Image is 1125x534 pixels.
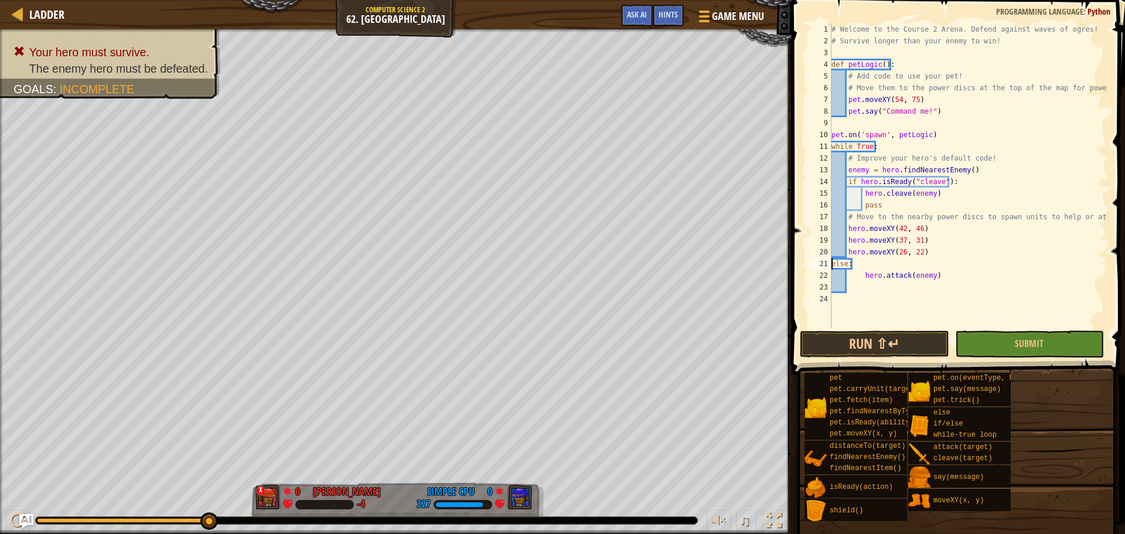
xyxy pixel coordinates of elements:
div: -4 [357,499,365,510]
span: : [53,83,60,96]
div: Simple CPU [427,484,475,499]
span: pet [830,374,843,382]
img: portrait.png [804,500,827,522]
button: Submit [955,331,1104,358]
div: 24 [808,293,831,305]
span: Goals [13,83,53,96]
button: Ctrl + P: Play [6,510,29,534]
div: [PERSON_NAME] [313,484,381,499]
a: Ladder [23,6,64,22]
span: Programming language [996,6,1083,17]
span: pet.fetch(item) [830,396,893,404]
li: The enemy hero must be defeated. [13,60,208,77]
div: 1 [808,23,831,35]
div: 21 [808,258,831,270]
div: 13 [808,164,831,176]
span: else [933,409,950,417]
span: isReady(action) [830,483,893,491]
div: 3 [808,47,831,59]
div: 10 [808,129,831,141]
img: thang_avatar_frame.png [507,485,533,509]
img: portrait.png [908,380,930,402]
span: moveXY(x, y) [933,496,984,505]
div: 327 [417,499,431,510]
span: Ladder [29,6,64,22]
div: 7 [808,94,831,106]
span: Python [1087,6,1110,17]
div: 2 [808,35,831,47]
span: pet.moveXY(x, y) [830,430,897,438]
img: portrait.png [908,414,930,437]
span: cleave(target) [933,454,993,462]
div: 8 [808,106,831,117]
span: Hints [659,9,678,20]
span: Game Menu [712,9,764,24]
span: ♫ [739,512,751,529]
div: 12 [808,152,831,164]
img: portrait.png [908,490,930,512]
button: Toggle fullscreen [762,510,786,534]
span: pet.isReady(ability) [830,419,914,427]
div: 5 [808,70,831,82]
div: x [256,486,265,495]
div: 4 [808,59,831,70]
div: 20 [808,246,831,258]
button: Ask AI [19,514,33,528]
li: Your hero must survive. [13,44,208,60]
span: Ask AI [627,9,647,20]
img: portrait.png [908,467,930,489]
span: while-true loop [933,431,997,439]
span: attack(target) [933,443,993,451]
span: pet.findNearestByType(type) [830,407,943,416]
img: thang_avatar_frame.png [255,485,281,509]
span: Submit [1015,337,1044,350]
span: findNearestEnemy() [830,453,906,461]
span: Your hero must survive. [29,46,149,59]
div: 19 [808,234,831,246]
div: 0 [295,484,307,495]
img: portrait.png [804,396,827,419]
button: Run ⇧↵ [800,331,949,358]
div: 11 [808,141,831,152]
span: The enemy hero must be defeated. [29,62,208,75]
span: Incomplete [60,83,134,96]
div: 14 [808,176,831,188]
div: 23 [808,281,831,293]
span: pet.say(message) [933,385,1001,393]
button: ♫ [737,510,756,534]
div: 16 [808,199,831,211]
span: pet.trick() [933,396,980,404]
span: say(message) [933,473,984,481]
div: 6 [808,82,831,94]
div: 15 [808,188,831,199]
span: shield() [830,506,864,515]
span: distanceTo(target) [830,442,906,450]
div: 18 [808,223,831,234]
span: pet.carryUnit(target, x, y) [830,385,943,393]
div: 0 [480,484,492,495]
div: 9 [808,117,831,129]
span: : [1083,6,1087,17]
button: Game Menu [690,5,771,32]
img: portrait.png [804,448,827,470]
div: 22 [808,270,831,281]
span: if/else [933,420,963,428]
div: 17 [808,211,831,223]
button: Adjust volume [707,510,731,534]
img: portrait.png [804,477,827,499]
span: pet.on(eventType, handler) [933,374,1043,382]
img: portrait.png [908,443,930,465]
button: Ask AI [621,5,653,26]
span: findNearestItem() [830,464,901,472]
